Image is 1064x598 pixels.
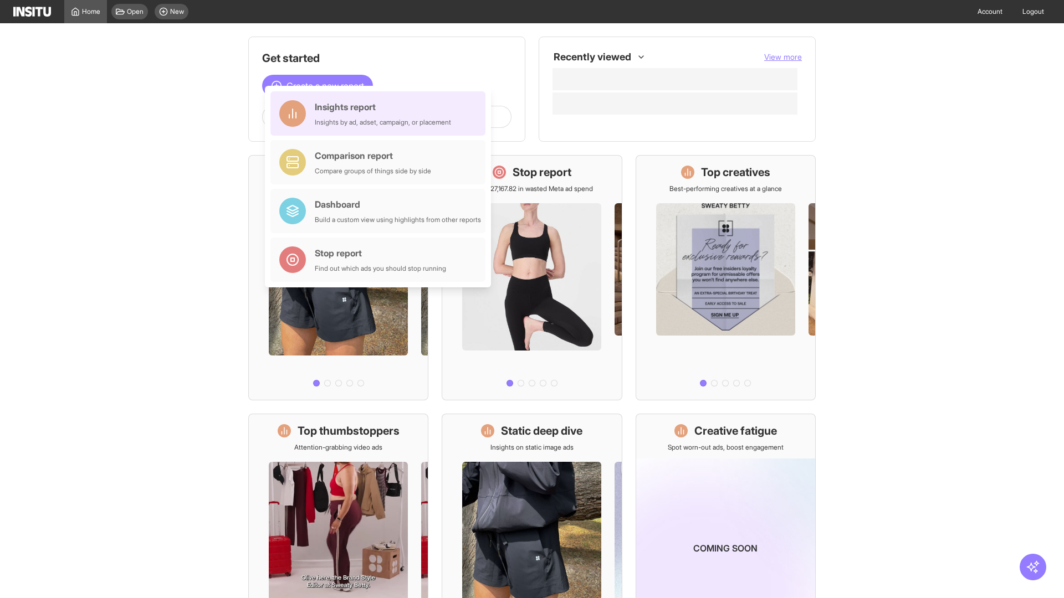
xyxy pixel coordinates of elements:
[294,443,382,452] p: Attention-grabbing video ads
[127,7,144,16] span: Open
[315,264,446,273] div: Find out which ads you should stop running
[170,7,184,16] span: New
[287,79,364,92] span: Create a new report
[669,184,782,193] p: Best-performing creatives at a glance
[315,215,481,224] div: Build a custom view using highlights from other reports
[315,167,431,176] div: Compare groups of things side by side
[82,7,100,16] span: Home
[13,7,51,17] img: Logo
[315,100,451,114] div: Insights report
[701,164,770,180] h1: Top creatives
[442,155,622,400] a: Stop reportSave £27,167.82 in wasted Meta ad spend
[315,198,481,211] div: Dashboard
[764,52,802,61] span: View more
[764,51,802,63] button: View more
[315,118,451,127] div: Insights by ad, adset, campaign, or placement
[470,184,593,193] p: Save £27,167.82 in wasted Meta ad spend
[315,246,446,260] div: Stop report
[248,155,428,400] a: What's live nowSee all active ads instantly
[262,50,511,66] h1: Get started
[315,149,431,162] div: Comparison report
[513,164,571,180] h1: Stop report
[636,155,816,400] a: Top creativesBest-performing creatives at a glance
[298,423,400,439] h1: Top thumbstoppers
[262,75,373,97] button: Create a new report
[501,423,582,439] h1: Static deep dive
[490,443,574,452] p: Insights on static image ads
